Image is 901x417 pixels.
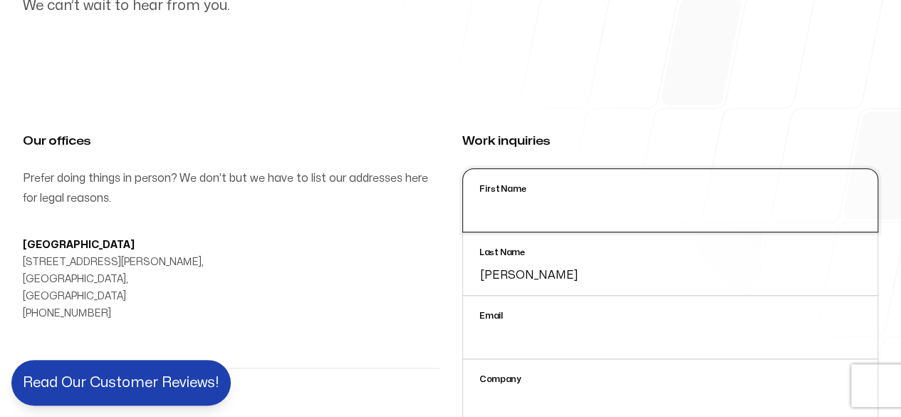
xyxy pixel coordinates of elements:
[23,131,439,151] h2: Our offices
[23,309,111,318] a: [PHONE_NUMBER]
[23,168,439,208] p: Prefer doing things in person? We don’t but we have to list our addresses here for legal reasons.
[23,237,219,322] address: [STREET_ADDRESS][PERSON_NAME], [GEOGRAPHIC_DATA], [GEOGRAPHIC_DATA]
[11,360,231,406] button: Read Our Customer Reviews!
[23,240,135,249] strong: [GEOGRAPHIC_DATA]
[462,131,879,151] h2: Work inquiries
